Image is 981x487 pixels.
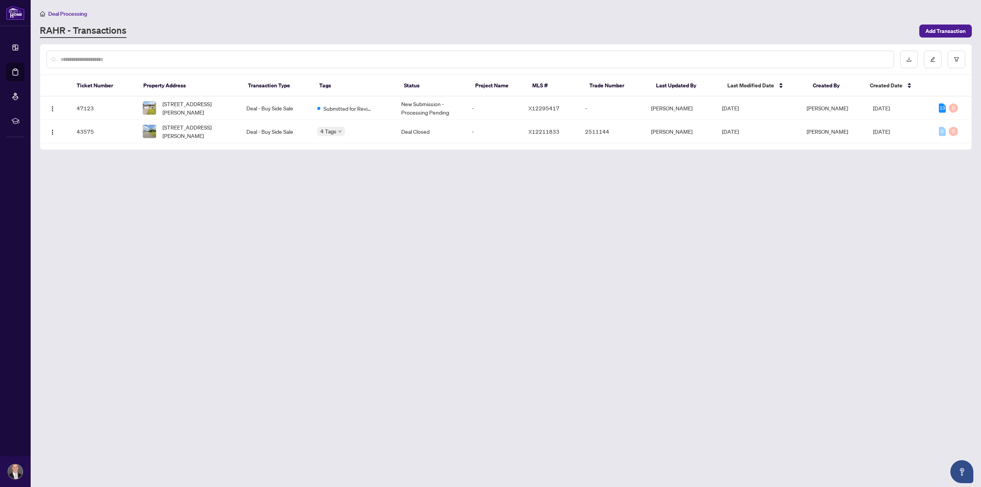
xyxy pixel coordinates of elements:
[40,11,45,16] span: home
[71,75,137,97] th: Ticket Number
[240,97,311,120] td: Deal - Buy Side Sale
[873,105,890,112] span: [DATE]
[722,105,739,112] span: [DATE]
[579,120,645,143] td: 2511144
[727,81,774,90] span: Last Modified Date
[528,128,559,135] span: X12211833
[645,97,716,120] td: [PERSON_NAME]
[722,128,739,135] span: [DATE]
[950,460,973,483] button: Open asap
[469,75,526,97] th: Project Name
[939,127,946,136] div: 0
[939,103,946,113] div: 13
[137,75,242,97] th: Property Address
[6,6,25,20] img: logo
[949,127,958,136] div: 0
[398,75,469,97] th: Status
[873,128,890,135] span: [DATE]
[162,123,234,140] span: [STREET_ADDRESS][PERSON_NAME]
[930,57,935,62] span: edit
[906,57,912,62] span: download
[948,51,965,68] button: filter
[46,102,59,114] button: Logo
[162,100,234,116] span: [STREET_ADDRESS][PERSON_NAME]
[395,120,466,143] td: Deal Closed
[579,97,645,120] td: -
[925,25,966,37] span: Add Transaction
[919,25,972,38] button: Add Transaction
[528,105,559,112] span: X12295417
[320,127,336,136] span: 4 Tags
[870,81,902,90] span: Created Date
[49,129,56,135] img: Logo
[40,24,126,38] a: RAHR - Transactions
[395,97,466,120] td: New Submission - Processing Pending
[71,97,136,120] td: 47123
[466,97,522,120] td: -
[807,105,848,112] span: [PERSON_NAME]
[954,57,959,62] span: filter
[650,75,721,97] th: Last Updated By
[924,51,942,68] button: edit
[583,75,650,97] th: Trade Number
[49,106,56,112] img: Logo
[143,125,156,138] img: thumbnail-img
[807,75,864,97] th: Created By
[8,464,23,479] img: Profile Icon
[949,103,958,113] div: 0
[323,104,373,113] span: Submitted for Review
[48,10,87,17] span: Deal Processing
[645,120,716,143] td: [PERSON_NAME]
[526,75,583,97] th: MLS #
[240,120,311,143] td: Deal - Buy Side Sale
[864,75,930,97] th: Created Date
[143,102,156,115] img: thumbnail-img
[807,128,848,135] span: [PERSON_NAME]
[466,120,522,143] td: -
[338,130,342,133] span: down
[71,120,136,143] td: 43575
[900,51,918,68] button: download
[242,75,313,97] th: Transaction Type
[46,125,59,138] button: Logo
[721,75,807,97] th: Last Modified Date
[313,75,398,97] th: Tags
